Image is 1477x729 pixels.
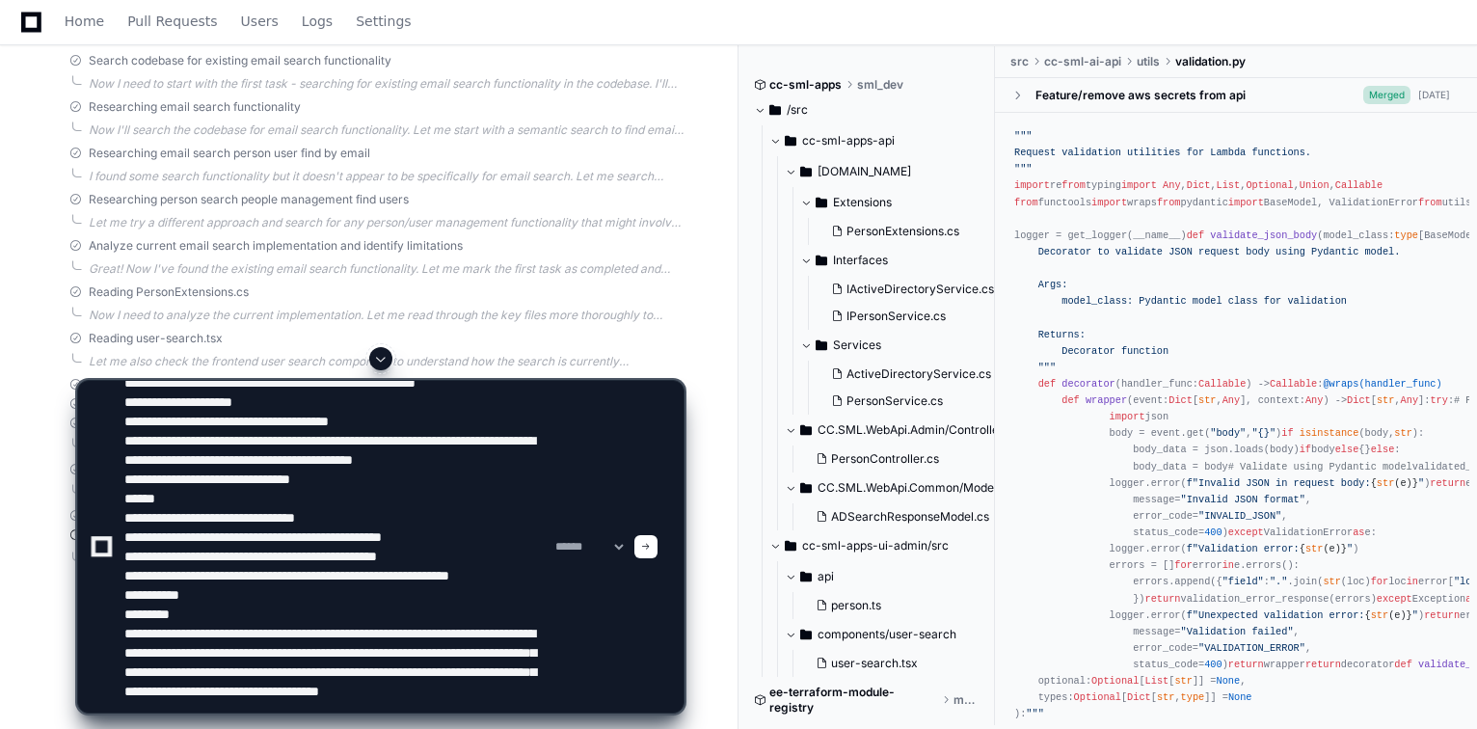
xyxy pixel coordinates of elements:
span: Search codebase for existing email search functionality [89,53,391,68]
div: Now I need to analyze the current implementation. Let me read through the key files more thorough... [89,308,684,323]
span: from [1061,179,1086,191]
span: Logs [302,15,333,27]
span: [DOMAIN_NAME] [818,164,911,179]
span: Researching person search people management find users [89,192,409,207]
button: IActiveDirectoryService.cs [823,276,998,303]
span: import [1228,197,1264,208]
svg: Directory [769,98,781,121]
span: type [1394,229,1418,241]
span: Dict [1187,179,1211,191]
div: Great! Now I've found the existing email search functionality. Let me mark the first task as comp... [89,261,684,277]
span: Extensions [833,195,892,210]
svg: Directory [800,160,812,183]
span: IPersonService.cs [846,309,946,324]
svg: Directory [816,334,827,357]
span: Interfaces [833,253,888,268]
svg: Directory [816,191,827,214]
span: from [1157,197,1181,208]
button: Extensions [800,187,1009,218]
span: Researching email search person user find by email [89,146,370,161]
span: from [1418,197,1442,208]
span: /src [787,102,808,118]
span: validation.py [1175,54,1246,69]
span: Users [241,15,279,27]
button: [DOMAIN_NAME] [785,156,1009,187]
span: Analyze current email search implementation and identify limitations [89,238,463,254]
span: cc-sml-apps [769,77,842,93]
div: Now I need to start with the first task - searching for existing email search functionality in th... [89,76,684,92]
span: IActiveDirectoryService.cs [846,282,994,297]
svg: Directory [785,129,796,152]
span: cc-sml-ai-api [1044,54,1121,69]
button: PersonExtensions.cs [823,218,998,245]
span: List [1217,179,1241,191]
div: Now I'll search the codebase for email search functionality. Let me start with a semantic search ... [89,122,684,138]
span: Merged [1363,86,1410,104]
span: cc-sml-apps-api [802,133,895,148]
button: Interfaces [800,245,1009,276]
span: Pull Requests [127,15,217,27]
span: Union [1300,179,1329,191]
span: Reading user-search.tsx [89,331,223,346]
button: IPersonService.cs [823,303,998,330]
span: Home [65,15,104,27]
span: import [1091,197,1127,208]
span: Any [1163,179,1180,191]
div: I found some search functionality but it doesn't appear to be specifically for email search. Let ... [89,169,684,184]
span: Services [833,337,881,353]
span: Reading PersonExtensions.cs [89,284,249,300]
span: sml_dev [857,77,903,93]
span: """ Request validation utilities for Lambda functions. """ [1014,130,1311,175]
div: Feature/remove aws secrets from api [1035,88,1246,103]
button: cc-sml-apps-api [769,125,996,156]
div: [DATE] [1418,88,1450,102]
button: Services [800,330,1009,361]
span: Optional [1246,179,1293,191]
span: utils [1137,54,1160,69]
span: import [1014,179,1050,191]
span: PersonExtensions.cs [846,224,959,239]
svg: Directory [816,249,827,272]
span: Callable [1335,179,1383,191]
span: Researching email search functionality [89,99,301,115]
span: src [1010,54,1029,69]
span: validate_json_body [1210,229,1317,241]
span: Settings [356,15,411,27]
div: Let me try a different approach and search for any person/user management functionality that migh... [89,215,684,230]
button: /src [754,94,980,125]
span: import [1121,179,1157,191]
span: from [1014,197,1038,208]
span: def [1187,229,1204,241]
